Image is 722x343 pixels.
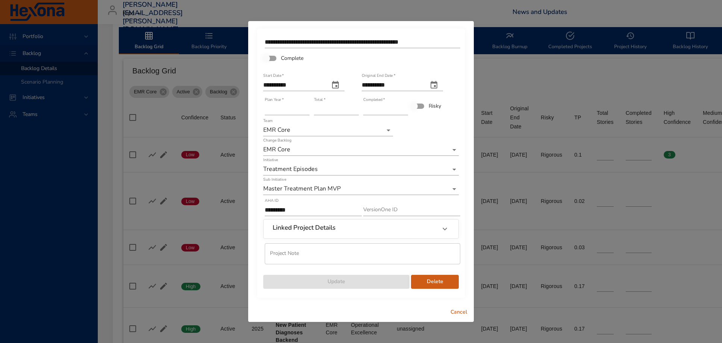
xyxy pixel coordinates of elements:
label: Completed [363,98,385,102]
div: Master Treatment Plan MVP [263,183,459,195]
label: Sub Initiative [263,177,286,181]
label: Start Date [263,73,284,78]
label: Original End Date [362,73,395,78]
div: Linked Project Details [264,220,458,238]
button: start date [326,76,344,94]
button: original end date [425,76,443,94]
span: Complete [281,54,303,62]
label: Change Backlog [263,138,291,142]
span: Delete [417,277,453,287]
span: Cancel [450,308,468,317]
div: EMR Core [263,124,393,136]
span: Risky [429,102,441,110]
div: EMR Core [263,144,459,156]
button: Delete [411,275,459,289]
label: Initiative [263,158,278,162]
h6: Linked Project Details [273,224,335,232]
label: AHA ID [265,198,279,203]
div: Treatment Episodes [263,163,459,175]
label: Team [263,119,273,123]
label: Total [314,98,325,102]
button: Cancel [447,305,471,319]
label: Plan Year [265,98,284,102]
